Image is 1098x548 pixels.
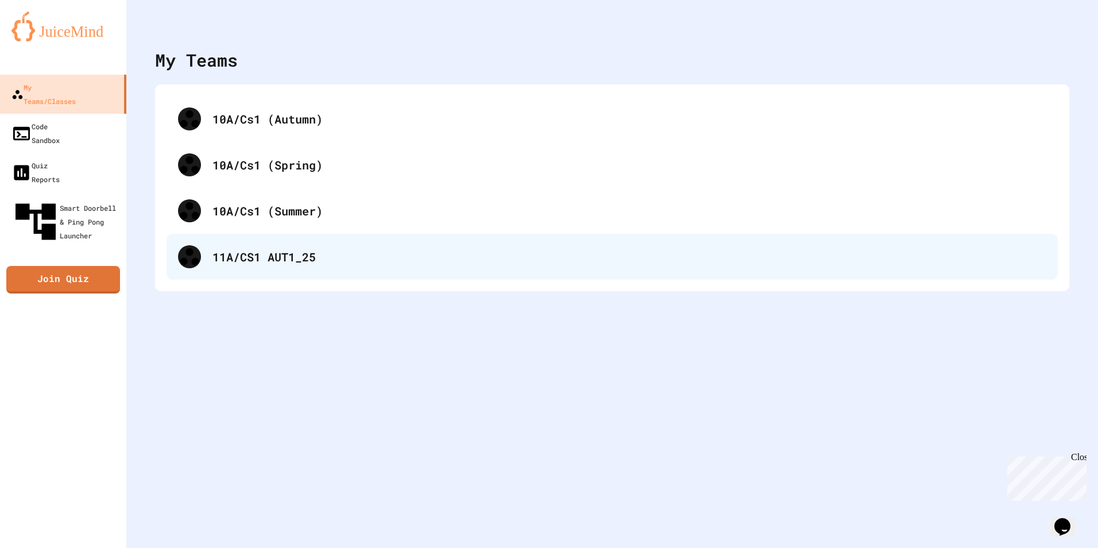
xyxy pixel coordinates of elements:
img: logo-orange.svg [11,11,115,41]
iframe: chat widget [1050,502,1087,537]
div: 10A/Cs1 (Summer) [167,188,1058,234]
div: Code Sandbox [11,119,60,147]
div: 10A/Cs1 (Autumn) [167,96,1058,142]
div: 10A/Cs1 (Spring) [167,142,1058,188]
div: 10A/Cs1 (Summer) [212,202,1046,219]
div: Quiz Reports [11,159,60,186]
div: 11A/CS1 AUT1_25 [212,248,1046,265]
iframe: chat widget [1003,452,1087,501]
a: Join Quiz [6,266,120,294]
div: 11A/CS1 AUT1_25 [167,234,1058,280]
div: 10A/Cs1 (Autumn) [212,110,1046,128]
div: My Teams [155,47,238,73]
div: Smart Doorbell & Ping Pong Launcher [11,198,122,246]
div: My Teams/Classes [11,80,76,108]
div: Chat with us now!Close [5,5,79,73]
div: 10A/Cs1 (Spring) [212,156,1046,173]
